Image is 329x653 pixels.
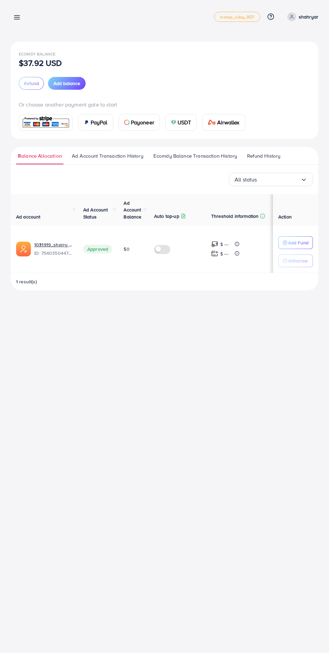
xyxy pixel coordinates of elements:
[84,120,89,125] img: card
[278,254,313,267] button: Withdraw
[19,114,73,131] a: card
[299,13,318,21] p: shahryar
[288,257,308,265] p: Withdraw
[220,250,229,258] p: $ ---
[18,152,62,160] span: Balance Allocation
[278,236,313,249] button: Add Fund
[211,212,258,220] p: Threshold information
[220,240,229,248] p: $ ---
[83,206,108,220] span: Ad Account Status
[91,118,107,126] span: PayPal
[171,120,176,125] img: card
[16,242,31,256] img: ic-ads-acc.e4c84228.svg
[16,278,37,285] span: 1 result(s)
[278,213,292,220] span: Action
[16,213,41,220] span: Ad account
[83,245,112,253] span: Approved
[235,174,257,185] span: All status
[124,200,141,220] span: Ad Account Balance
[34,250,73,256] span: ID: 7540350447681863698
[211,250,218,257] img: top-up amount
[19,100,310,109] p: Or choose another payment gate to start
[211,241,218,248] img: top-up amount
[285,12,318,21] a: shahryar
[78,114,113,131] a: cardPayPal
[19,59,62,67] p: $37.92 USD
[202,114,245,131] a: cardAirwallex
[34,241,73,248] a: 1031919_sharry mughal_1755624852344
[229,173,313,186] div: Search for option
[124,246,129,252] span: $0
[48,77,86,90] button: Add balance
[119,114,160,131] a: cardPayoneer
[72,152,143,160] span: Ad Account Transaction History
[247,152,280,160] span: Refund History
[53,80,80,87] span: Add balance
[208,120,216,125] img: card
[288,239,309,247] p: Add Fund
[34,241,73,257] div: <span class='underline'>1031919_sharry mughal_1755624852344</span></br>7540350447681863698
[217,118,239,126] span: Airwallex
[214,12,260,22] a: metap_oday_REF
[21,115,70,130] img: card
[154,212,179,220] p: Auto top-up
[19,51,55,57] span: Ecomdy Balance
[178,118,191,126] span: USDT
[124,120,130,125] img: card
[19,77,44,90] button: Refund
[257,174,300,185] input: Search for option
[165,114,197,131] a: cardUSDT
[220,15,254,19] span: metap_oday_REF
[131,118,154,126] span: Payoneer
[153,152,237,160] span: Ecomdy Balance Transaction History
[24,80,39,87] span: Refund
